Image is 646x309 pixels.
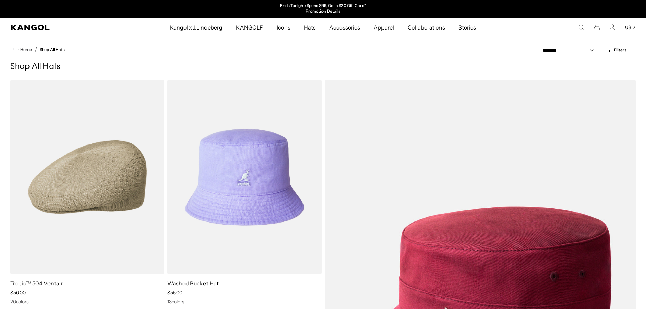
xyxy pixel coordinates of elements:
a: Kangol x J.Lindeberg [163,18,230,37]
slideshow-component: Announcement bar [253,3,393,14]
a: Stories [452,18,483,37]
button: USD [625,24,635,31]
span: KANGOLF [236,18,263,37]
a: Hats [297,18,322,37]
span: $55.00 [167,290,182,296]
div: Announcement [253,3,393,14]
a: Accessories [322,18,367,37]
div: 1 of 2 [253,3,393,14]
a: Kangol [11,25,112,30]
div: 20 colors [10,298,164,305]
span: Kangol x J.Lindeberg [170,18,223,37]
span: Filters [614,47,626,52]
a: Washed Bucket Hat [167,280,219,287]
span: Collaborations [408,18,445,37]
a: Shop All Hats [40,47,65,52]
a: Icons [270,18,297,37]
img: Tropic™ 504 Ventair [10,80,164,274]
div: 13 colors [167,298,321,305]
a: Home [13,46,32,53]
a: Collaborations [401,18,451,37]
span: $50.00 [10,290,26,296]
button: Open filters [601,47,630,53]
a: Account [609,24,615,31]
a: Tropic™ 504 Ventair [10,280,63,287]
img: Washed Bucket Hat [167,80,321,274]
span: Home [19,47,32,52]
span: Apparel [374,18,394,37]
span: Icons [277,18,290,37]
li: / [32,45,37,54]
a: Promotion Details [306,8,340,14]
summary: Search here [578,24,584,31]
button: Cart [594,24,600,31]
span: Hats [304,18,316,37]
span: Accessories [329,18,360,37]
span: Stories [458,18,476,37]
select: Sort by: Featured [540,47,601,54]
p: Ends Tonight: Spend $99, Get a $20 Gift Card* [280,3,366,9]
h1: Shop All Hats [10,62,636,72]
a: Apparel [367,18,401,37]
a: KANGOLF [229,18,270,37]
